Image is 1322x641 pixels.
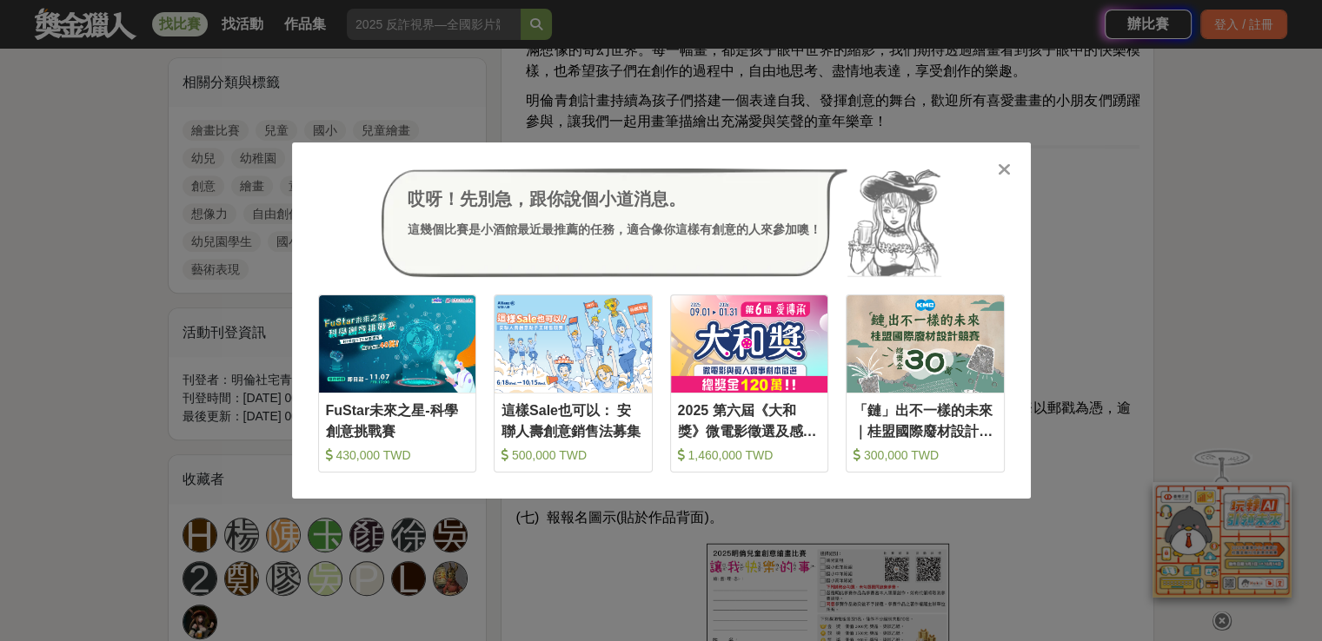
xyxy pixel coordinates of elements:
a: Cover Image「鏈」出不一樣的未來｜桂盟國際廢材設計競賽 300,000 TWD [846,294,1005,472]
a: Cover ImageFuStar未來之星-科學創意挑戰賽 430,000 TWD [318,294,477,472]
div: 2025 第六屆《大和獎》微電影徵選及感人實事分享 [678,400,821,439]
div: 300,000 TWD [854,446,997,464]
div: FuStar未來之星-科學創意挑戰賽 [326,400,469,439]
div: 1,460,000 TWD [678,446,821,464]
img: Cover Image [319,295,476,392]
a: Cover Image這樣Sale也可以： 安聯人壽創意銷售法募集 500,000 TWD [494,294,653,472]
div: 哎呀！先別急，跟你說個小道消息。 [408,186,821,212]
img: Cover Image [495,295,652,392]
div: 430,000 TWD [326,446,469,464]
div: 「鏈」出不一樣的未來｜桂盟國際廢材設計競賽 [854,400,997,439]
img: Cover Image [671,295,828,392]
a: Cover Image2025 第六屆《大和獎》微電影徵選及感人實事分享 1,460,000 TWD [670,294,829,472]
div: 這幾個比賽是小酒館最近最推薦的任務，適合像你這樣有創意的人來參加噢！ [408,221,821,239]
img: Avatar [847,169,941,278]
div: 500,000 TWD [502,446,645,464]
img: Cover Image [847,295,1004,392]
div: 這樣Sale也可以： 安聯人壽創意銷售法募集 [502,400,645,439]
